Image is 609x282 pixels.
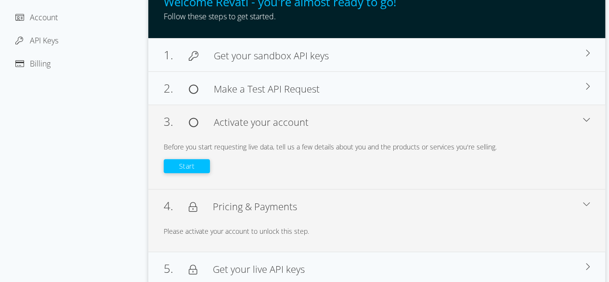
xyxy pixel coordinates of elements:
[213,200,297,213] span: Pricing & Payments
[164,113,189,129] span: 3.
[30,58,51,69] span: Billing
[30,35,58,46] span: API Keys
[15,35,58,46] a: API Keys
[213,263,305,276] span: Get your live API keys
[164,260,189,276] span: 5.
[164,11,276,22] span: Follow these steps to get started.
[164,47,189,63] span: 1.
[164,198,189,214] span: 4.
[164,142,590,152] div: Before you start requesting live data, tell us a few details about you and the products or servic...
[30,12,58,23] span: Account
[15,12,58,23] a: Account
[15,58,51,69] a: Billing
[164,226,590,236] div: Please activate your account to unlock this step.
[214,82,320,95] span: Make a Test API Request
[164,80,189,96] span: 2.
[164,159,210,173] button: Start
[214,49,329,62] span: Get your sandbox API keys
[214,116,309,129] span: Activate your account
